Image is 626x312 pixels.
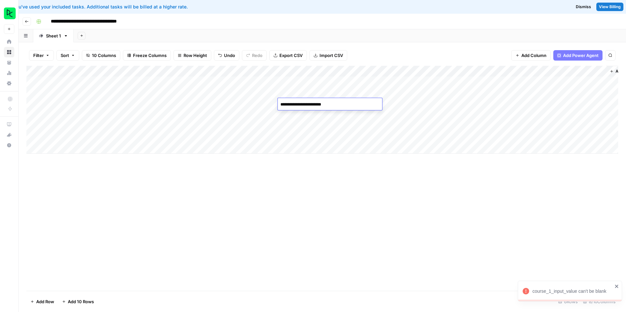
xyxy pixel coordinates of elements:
a: Home [4,36,14,47]
button: Row Height [173,50,211,61]
span: Row Height [184,52,207,59]
span: 10 Columns [92,52,116,59]
a: Sheet 1 [33,29,74,42]
button: Filter [29,50,54,61]
button: 10 Columns [82,50,120,61]
button: Add Row [26,296,58,307]
span: View Billing [599,4,621,10]
span: Import CSV [320,52,343,59]
div: 8/10 Columns [580,296,618,307]
span: Filter [33,52,44,59]
a: Browse [4,47,14,57]
button: Freeze Columns [123,50,171,61]
span: Sort [61,52,69,59]
div: Sheet 1 [46,33,61,39]
button: What's new? [4,130,14,140]
a: AirOps Academy [4,119,14,130]
button: Help + Support [4,140,14,150]
span: Dismiss [576,4,591,10]
button: close [615,284,619,289]
span: Add Power Agent [563,52,599,59]
button: Redo [242,50,267,61]
button: Import CSV [309,50,347,61]
button: Dismiss [573,3,594,11]
span: Freeze Columns [133,52,167,59]
span: Add Row [36,298,54,305]
div: 6 Rows [556,296,580,307]
span: Undo [224,52,235,59]
button: Sort [56,50,79,61]
span: Redo [252,52,262,59]
a: View Billing [596,3,623,11]
button: Add 10 Rows [58,296,98,307]
div: You've used your included tasks. Additional tasks will be billed at a higher rate. [5,4,379,10]
span: Export CSV [279,52,303,59]
img: DataCamp Logo [4,7,16,19]
button: Workspace: DataCamp [4,5,14,21]
button: Add Column [511,50,551,61]
a: Settings [4,78,14,89]
button: Export CSV [269,50,307,61]
button: Add Power Agent [553,50,603,61]
span: Add 10 Rows [68,298,94,305]
button: Undo [214,50,239,61]
div: course_1_input_value can't be blank [532,288,613,294]
a: Your Data [4,57,14,68]
a: Usage [4,68,14,78]
span: Add Column [521,52,546,59]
